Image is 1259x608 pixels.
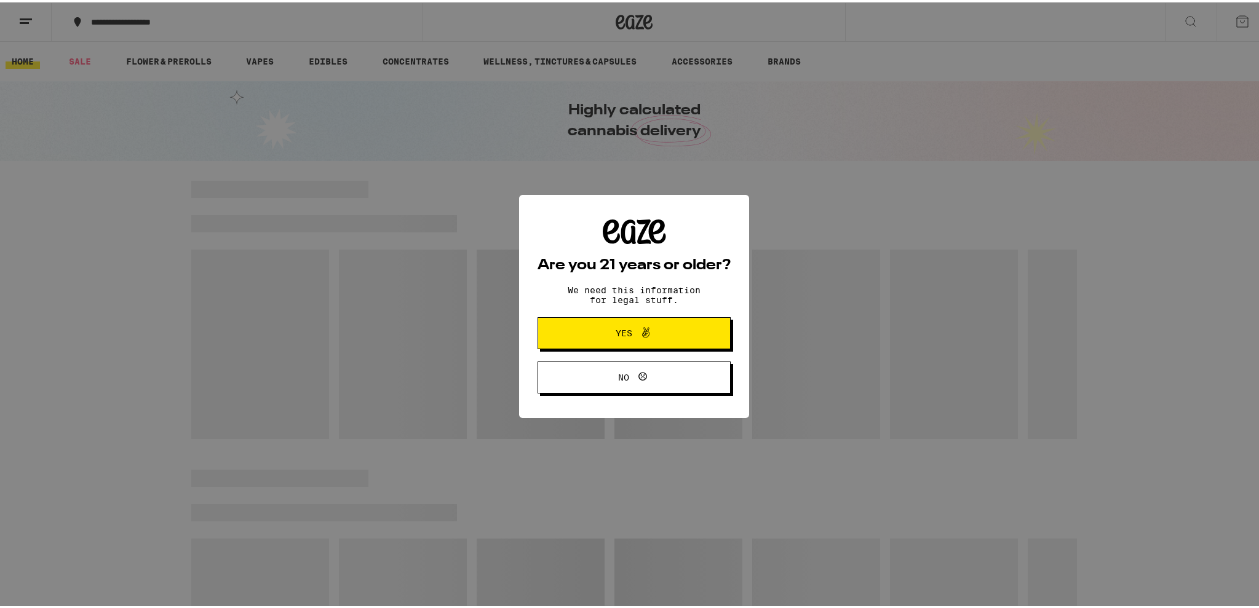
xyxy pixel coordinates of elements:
span: No [618,371,629,379]
p: We need this information for legal stuff. [557,283,711,302]
button: Yes [538,315,731,347]
button: Redirect to URL [1,1,672,89]
button: No [538,359,731,391]
h2: Are you 21 years or older? [538,256,731,270]
span: Yes [616,326,632,335]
